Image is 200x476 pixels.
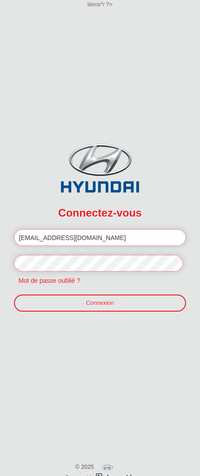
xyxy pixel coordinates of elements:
a: Connexion [14,295,186,312]
h2: Connectez-vous [14,201,186,225]
a: Mot de passe oublié ? [14,277,85,284]
input: Email [14,229,186,246]
img: word_sayartech.png [95,464,125,471]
